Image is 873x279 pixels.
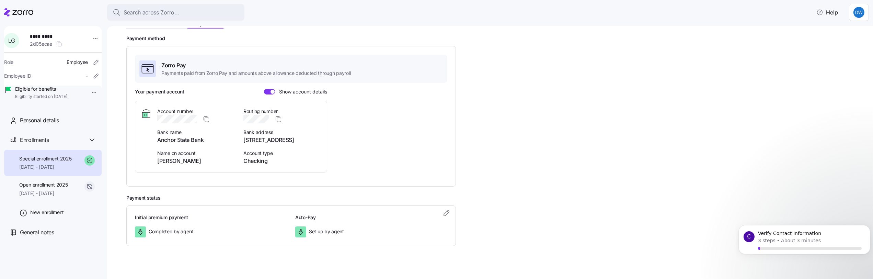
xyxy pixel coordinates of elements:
[243,157,321,165] span: Checking
[149,228,193,235] span: Completed by agent
[193,21,218,26] span: Payments
[86,72,88,79] span: -
[8,38,15,43] span: L G
[161,70,351,77] span: Payments paid from Zorro Pay and amounts above allowance deducted through payroll
[107,4,244,21] button: Search across Zorro...
[67,59,88,66] span: Employee
[132,21,159,26] span: Enrollment
[157,150,235,157] span: Name on account
[157,157,235,165] span: [PERSON_NAME]
[20,136,49,144] span: Enrollments
[295,214,447,221] h3: Auto-Pay
[4,72,31,79] span: Employee ID
[243,129,321,136] span: Bank address
[135,214,287,221] h3: Initial premium payment
[243,136,321,144] span: [STREET_ADDRESS]
[15,94,67,100] span: Eligibility started on [DATE]
[19,164,72,170] span: [DATE] - [DATE]
[243,150,321,157] span: Account type
[243,108,321,115] span: Routing number
[4,59,13,66] span: Role
[309,228,344,235] span: Set up by agent
[30,41,52,47] span: 2d05ecae
[19,190,68,197] span: [DATE] - [DATE]
[19,181,68,188] span: Open enrollment 2025
[20,116,59,125] span: Personal details
[157,108,235,115] span: Account number
[157,136,235,144] span: Anchor State Bank
[736,217,873,276] iframe: Intercom notifications message
[275,89,327,94] span: Show account details
[853,7,864,18] img: 98a13abb9ba783d59ae60caae7bb4787
[15,86,67,92] span: Eligible for benefits
[161,61,351,70] span: Zorro Pay
[124,8,179,17] span: Search across Zorro...
[170,21,182,26] span: Files
[20,228,54,237] span: General notes
[135,88,184,95] h3: Your payment account
[126,195,863,201] h2: Payment status
[30,209,64,216] span: New enrollment
[816,8,838,16] span: Help
[126,35,863,42] h2: Payment method
[19,155,72,162] span: Special enrollment 2025
[157,129,235,136] span: Bank name
[811,5,843,19] button: Help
